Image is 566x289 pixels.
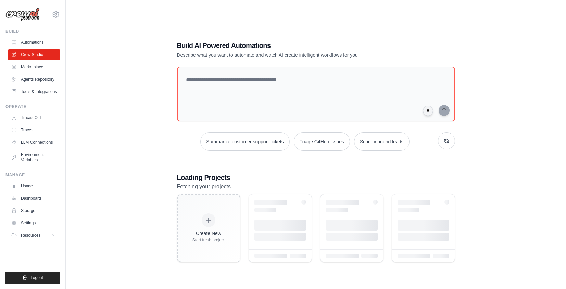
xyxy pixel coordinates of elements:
a: Environment Variables [8,149,60,166]
a: Crew Studio [8,49,60,60]
a: LLM Connections [8,137,60,148]
a: Usage [8,181,60,192]
a: Traces Old [8,112,60,123]
button: Logout [5,272,60,284]
div: Build [5,29,60,34]
a: Dashboard [8,193,60,204]
button: Summarize customer support tickets [200,132,289,151]
a: Automations [8,37,60,48]
div: Create New [192,230,225,237]
a: Tools & Integrations [8,86,60,97]
p: Fetching your projects... [177,182,455,191]
button: Get new suggestions [438,132,455,149]
button: Score inbound leads [354,132,410,151]
button: Resources [8,230,60,241]
span: Logout [30,275,43,280]
a: Storage [8,205,60,216]
p: Describe what you want to automate and watch AI create intelligent workflows for you [177,52,407,58]
h1: Build AI Powered Automations [177,41,407,50]
a: Agents Repository [8,74,60,85]
a: Marketplace [8,62,60,73]
a: Traces [8,124,60,135]
div: Operate [5,104,60,109]
img: Logo [5,8,40,21]
button: Click to speak your automation idea [423,106,433,116]
h3: Loading Projects [177,173,455,182]
div: Start fresh project [192,237,225,243]
span: Resources [21,233,40,238]
a: Settings [8,218,60,228]
div: Manage [5,172,60,178]
button: Triage GitHub issues [294,132,350,151]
